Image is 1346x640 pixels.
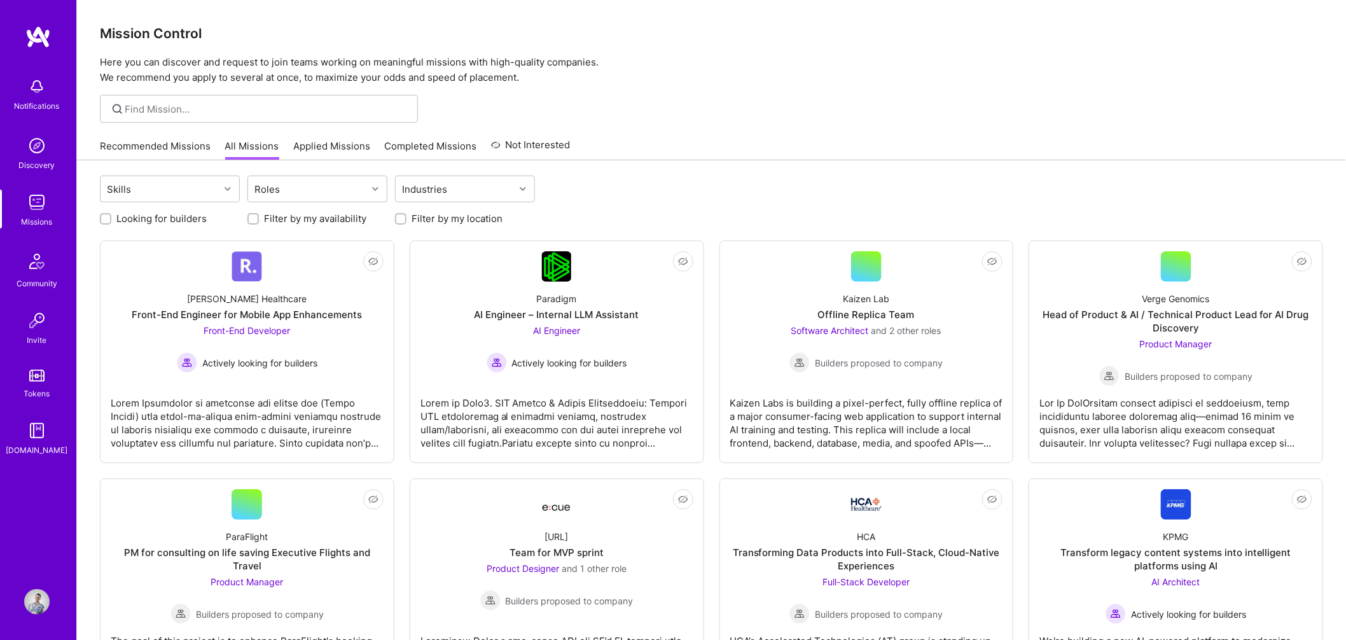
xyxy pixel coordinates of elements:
[293,139,370,160] a: Applied Missions
[125,102,408,116] input: Find Mission...
[111,386,384,450] div: Lorem Ipsumdolor si ametconse adi elitse doe (Tempo Incidi) utla etdol-ma-aliqua enim-admini veni...
[24,418,50,443] img: guide book
[19,158,55,172] div: Discovery
[100,25,1323,41] h3: Mission Control
[1297,256,1307,267] i: icon EyeClosed
[1140,338,1212,349] span: Product Manager
[29,370,45,382] img: tokens
[857,530,875,543] div: HCA
[987,494,997,504] i: icon EyeClosed
[1039,546,1312,573] div: Transform legacy content systems into intelligent platforms using AI
[678,494,688,504] i: icon EyeClosed
[562,563,627,574] span: and 1 other role
[24,308,50,333] img: Invite
[399,180,451,198] div: Industries
[1131,608,1246,621] span: Actively looking for builders
[6,443,68,457] div: [DOMAIN_NAME]
[100,55,1323,85] p: Here you can discover and request to join teams working on meaningful missions with high-quality ...
[211,576,283,587] span: Product Manager
[822,576,910,587] span: Full-Stack Developer
[110,102,125,116] i: icon SearchGrey
[104,180,135,198] div: Skills
[226,530,268,543] div: ParaFlight
[111,546,384,573] div: PM for consulting on life saving Executive Flights and Travel
[1039,386,1312,450] div: Lor Ip DolOrsitam consect adipisci el seddoeiusm, temp incididuntu laboree doloremag aliq—enimad ...
[475,308,639,321] div: AI Engineer – Internal LLM Assistant
[520,186,526,192] i: icon Chevron
[368,256,378,267] i: icon EyeClosed
[487,563,559,574] span: Product Designer
[1039,308,1312,335] div: Head of Product & AI / Technical Product Lead for AI Drug Discovery
[225,139,279,160] a: All Missions
[412,212,503,225] label: Filter by my location
[1125,370,1252,383] span: Builders proposed to company
[1161,489,1191,520] img: Company Logo
[987,256,997,267] i: icon EyeClosed
[100,139,211,160] a: Recommended Missions
[730,251,1003,452] a: Kaizen LabOffline Replica TeamSoftware Architect and 2 other rolesBuilders proposed to companyBui...
[818,308,915,321] div: Offline Replica Team
[111,251,384,452] a: Company Logo[PERSON_NAME] HealthcareFront-End Engineer for Mobile App EnhancementsFront-End Devel...
[1106,604,1126,624] img: Actively looking for builders
[22,215,53,228] div: Missions
[420,386,693,450] div: Lorem ip Dolo3. SIT Ametco & Adipis Elitseddoeiu: Tempori UTL etdoloremag al enimadmi veniamq, no...
[385,139,477,160] a: Completed Missions
[791,325,869,336] span: Software Architect
[815,356,943,370] span: Builders proposed to company
[487,352,507,373] img: Actively looking for builders
[25,25,51,48] img: logo
[491,137,571,160] a: Not Interested
[541,493,572,516] img: Company Logo
[1297,494,1307,504] i: icon EyeClosed
[202,356,317,370] span: Actively looking for builders
[789,352,810,373] img: Builders proposed to company
[24,133,50,158] img: discovery
[537,292,577,305] div: Paradigm
[1142,292,1210,305] div: Verge Genomics
[372,186,378,192] i: icon Chevron
[232,251,262,282] img: Company Logo
[24,190,50,215] img: teamwork
[27,333,47,347] div: Invite
[730,386,1003,450] div: Kaizen Labs is building a pixel-perfect, fully offline replica of a major consumer-facing web app...
[24,387,50,400] div: Tokens
[533,325,580,336] span: AI Engineer
[17,277,57,290] div: Community
[545,530,569,543] div: [URL]
[506,594,634,608] span: Builders proposed to company
[264,212,366,225] label: Filter by my availability
[1163,530,1189,543] div: KPMG
[542,251,572,282] img: Company Logo
[15,99,60,113] div: Notifications
[252,180,284,198] div: Roles
[368,494,378,504] i: icon EyeClosed
[116,212,207,225] label: Looking for builders
[789,604,810,624] img: Builders proposed to company
[678,256,688,267] i: icon EyeClosed
[1039,251,1312,452] a: Verge GenomicsHead of Product & AI / Technical Product Lead for AI Drug DiscoveryProduct Manager ...
[512,356,627,370] span: Actively looking for builders
[843,292,889,305] div: Kaizen Lab
[24,74,50,99] img: bell
[24,589,50,615] img: User Avatar
[204,325,290,336] span: Front-End Developer
[1099,366,1120,386] img: Builders proposed to company
[1152,576,1200,587] span: AI Architect
[730,546,1003,573] div: Transforming Data Products into Full-Stack, Cloud-Native Experiences
[871,325,941,336] span: and 2 other roles
[225,186,231,192] i: icon Chevron
[177,352,197,373] img: Actively looking for builders
[196,608,324,621] span: Builders proposed to company
[170,604,191,624] img: Builders proposed to company
[510,546,604,559] div: Team for MVP sprint
[187,292,307,305] div: [PERSON_NAME] Healthcare
[480,590,501,611] img: Builders proposed to company
[132,308,362,321] div: Front-End Engineer for Mobile App Enhancements
[815,608,943,621] span: Builders proposed to company
[420,251,693,452] a: Company LogoParadigmAI Engineer – Internal LLM AssistantAI Engineer Actively looking for builders...
[851,498,882,511] img: Company Logo
[21,589,53,615] a: User Avatar
[22,246,52,277] img: Community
